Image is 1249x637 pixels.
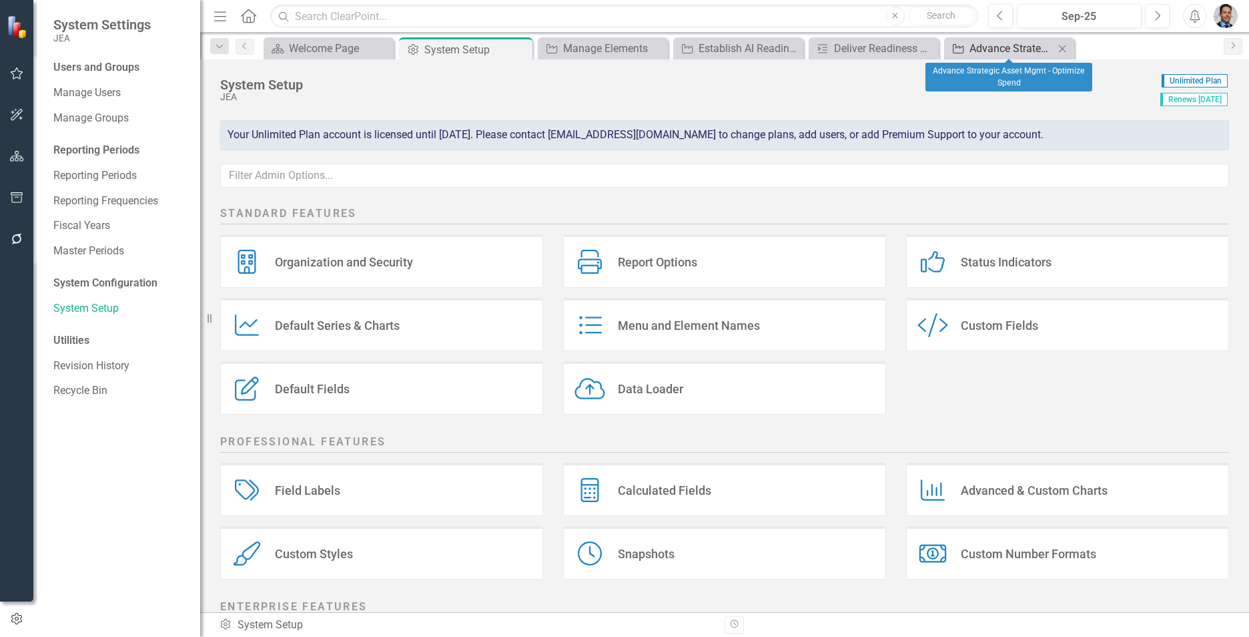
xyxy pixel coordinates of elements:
[961,546,1096,562] div: Custom Number Formats
[1160,93,1228,106] span: Renews [DATE]
[267,40,390,57] a: Welcome Page
[424,41,529,58] div: System Setup
[275,381,350,397] div: Default Fields
[7,15,30,38] img: ClearPoint Strategy
[961,318,1038,333] div: Custom Fields
[1214,4,1238,28] img: Christopher Barrett
[275,318,400,333] div: Default Series & Charts
[53,383,187,399] a: Recycle Bin
[969,40,1054,57] div: Advance Strategic Asset Mgmt - Optimize Spend
[812,40,935,57] a: Deliver Readiness Assessment|Recommendations (ChatGPT, CoPilot, AWS)
[53,218,187,234] a: Fiscal Years
[53,111,187,126] a: Manage Groups
[220,206,1229,224] h2: Standard Features
[220,120,1229,150] div: Your Unlimited Plan account is licensed until [DATE]. Please contact [EMAIL_ADDRESS][DOMAIN_NAME]...
[618,254,697,270] div: Report Options
[220,92,1154,102] div: JEA
[699,40,800,57] div: Establish AI Readiness in Technology Services
[53,17,151,33] span: System Settings
[53,168,187,184] a: Reporting Periods
[677,40,800,57] a: Establish AI Readiness in Technology Services
[1017,4,1142,28] button: Sep-25
[220,600,1229,618] h2: Enterprise Features
[834,40,935,57] div: Deliver Readiness Assessment|Recommendations (ChatGPT, CoPilot, AWS)
[53,276,187,291] div: System Configuration
[220,77,1154,92] div: System Setup
[53,194,187,209] a: Reporting Frequencies
[53,143,187,158] div: Reporting Periods
[618,318,760,333] div: Menu and Element Names
[275,254,413,270] div: Organization and Security
[947,40,1054,57] a: Advance Strategic Asset Mgmt - Optimize Spend
[53,60,187,75] div: Users and Groups
[53,244,187,259] a: Master Periods
[53,85,187,101] a: Manage Users
[53,301,187,316] a: System Setup
[961,483,1108,498] div: Advanced & Custom Charts
[927,10,955,21] span: Search
[275,483,340,498] div: Field Labels
[270,5,978,28] input: Search ClearPoint...
[618,381,683,397] div: Data Loader
[53,359,187,374] a: Revision History
[289,40,390,57] div: Welcome Page
[220,435,1229,453] h2: Professional Features
[961,254,1052,270] div: Status Indicators
[219,618,715,633] div: System Setup
[618,546,675,562] div: Snapshots
[618,483,711,498] div: Calculated Fields
[908,7,975,25] button: Search
[53,33,151,43] small: JEA
[1021,9,1137,25] div: Sep-25
[925,63,1092,91] div: Advance Strategic Asset Mgmt - Optimize Spend
[1162,74,1228,87] span: Unlimited Plan
[53,333,187,349] div: Utilities
[275,546,353,562] div: Custom Styles
[220,164,1229,188] input: Filter Admin Options...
